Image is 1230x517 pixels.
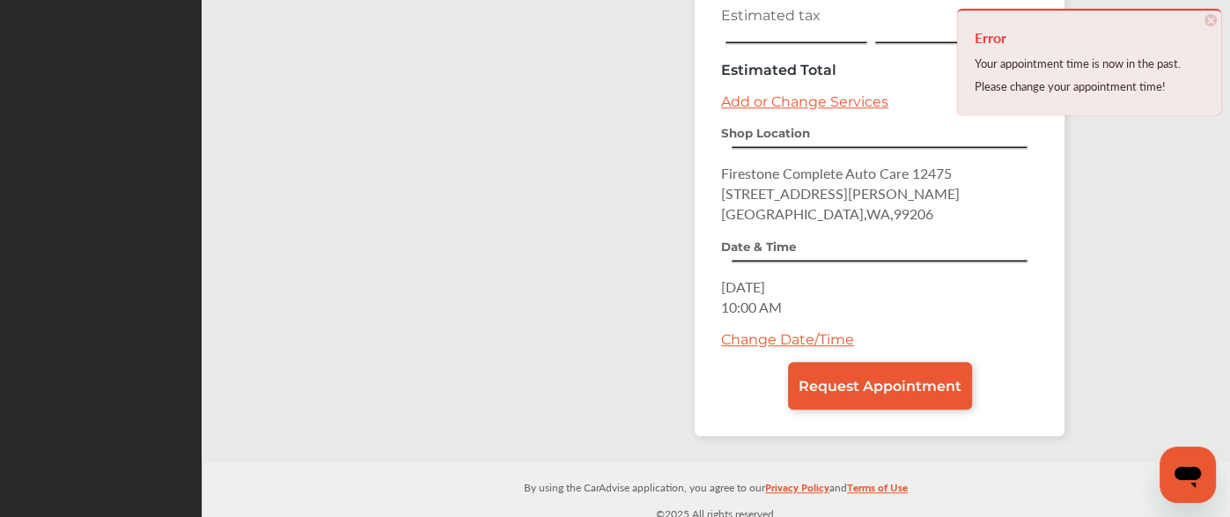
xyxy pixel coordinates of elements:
span: [DATE] [721,277,765,297]
strong: Date & Time [721,240,796,254]
span: × [1204,14,1217,26]
span: [GEOGRAPHIC_DATA] , WA , 99206 [721,203,933,224]
a: Request Appointment [788,362,972,410]
td: Estimated Total [717,55,872,85]
div: Your appointment time is now in the past. Please change your appointment time! [975,52,1204,98]
a: Terms of Use [847,477,908,505]
td: $0.00 [872,1,1002,30]
strong: Shop Location [721,126,810,140]
td: N/A [872,55,1002,85]
h4: Error [975,24,1204,52]
span: Request Appointment [799,378,961,395]
iframe: Button to launch messaging window [1160,447,1216,503]
td: Estimated tax [717,1,872,30]
span: Firestone Complete Auto Care 12475 [721,163,952,183]
a: Privacy Policy [765,477,829,505]
span: [STREET_ADDRESS][PERSON_NAME] [721,183,960,203]
span: 10:00 AM [721,297,782,317]
p: By using the CarAdvise application, you agree to our and [202,477,1230,496]
a: Add or Change Services [721,93,888,110]
a: Change Date/Time [721,331,854,348]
